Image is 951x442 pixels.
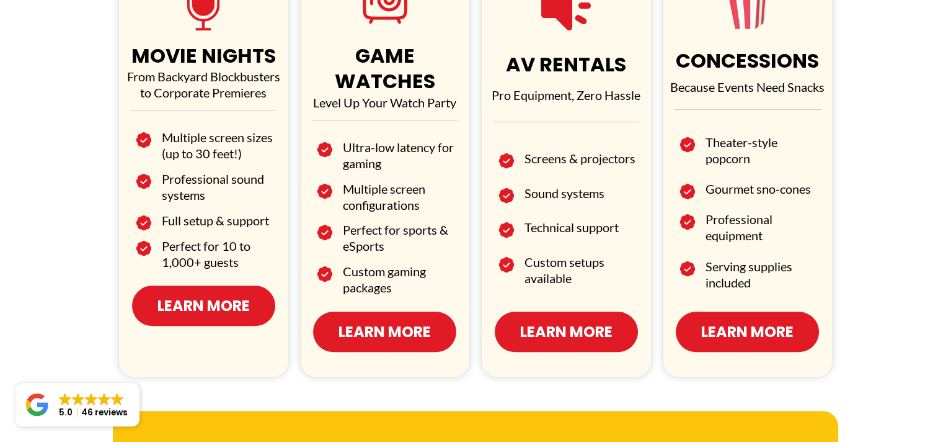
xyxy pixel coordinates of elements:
h2: Multiple screen sizes (up to 30 feet!) [162,129,276,161]
img: Image [679,211,695,233]
p: Because Events Need Snacks [666,79,829,95]
h2: Gourmet sno-cones [706,181,820,197]
img: Image [679,134,695,156]
h2: Multiple screen configurations [343,181,457,213]
img: Image [679,258,695,280]
img: Image [498,185,514,207]
h2: Custom setups available [524,254,639,286]
a: Learn More [676,312,819,352]
h2: Perfect for sports & eSports [343,222,457,254]
h2: Custom gaming [343,263,457,279]
h1: CONCESSIONS [666,48,829,74]
h2: Technical support [524,219,639,235]
h2: Professional equipment [706,211,820,243]
a: Learn More [132,286,275,326]
h2: Serving supplies included [706,258,820,291]
img: Image [498,150,514,172]
h1: GAME WATCHES [304,43,467,94]
img: Image [136,171,151,192]
h1: MOVIE NIGHTS [122,43,285,69]
img: Image [136,129,151,151]
img: Image [136,238,151,259]
h2: Theater-style popcorn [706,134,820,166]
h2: Professional sound systems [162,171,276,203]
img: Image [498,254,514,276]
h2: packages [343,279,457,295]
h2: Ultra-low latency for gaming [343,139,457,171]
p: Pro Equipment, Zero Hassle [485,87,648,103]
span: Learn More [520,321,613,343]
img: Image [679,181,695,202]
span: Learn More [157,295,250,317]
img: Image [317,263,332,285]
a: Close GoogleGoogleGoogleGoogleGoogle 5.046 reviews [15,383,139,426]
h2: Sound systems [524,185,639,201]
h2: Perfect for 10 to 1,000+ guests [162,238,276,270]
h2: Full setup & support [162,212,276,228]
img: Image [136,212,151,234]
img: Image [498,219,514,241]
p: From Backyard Blockbusters [122,68,285,84]
img: Image [317,181,332,202]
img: Image [317,222,332,243]
h1: AV RENTALS [485,52,648,78]
p: Level Up Your Watch Party [304,94,467,110]
span: Learn More [701,321,794,343]
a: Learn More [495,312,638,352]
p: to Corporate Premieres [122,84,285,101]
span: Learn More [338,321,431,343]
a: Learn More [313,312,456,352]
img: Image [317,139,332,161]
h2: Screens & projectors [524,150,639,166]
